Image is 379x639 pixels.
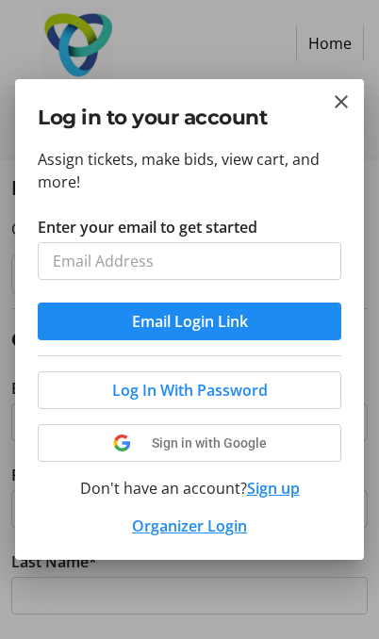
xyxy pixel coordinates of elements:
[152,435,267,451] span: Sign in with Google
[38,102,341,132] h2: Log in to your account
[38,242,341,280] input: Email Address
[330,90,353,113] button: Close
[132,310,248,333] span: Email Login Link
[38,371,341,409] button: Log In With Password
[38,477,341,500] div: Don't have an account?
[38,303,341,340] button: Email Login Link
[132,516,247,536] a: Organizer Login
[38,424,341,462] button: Sign in with Google
[112,379,268,401] span: Log In With Password
[38,216,257,238] label: Enter your email to get started
[247,477,300,500] button: Sign up
[38,148,341,193] p: Assign tickets, make bids, view cart, and more!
